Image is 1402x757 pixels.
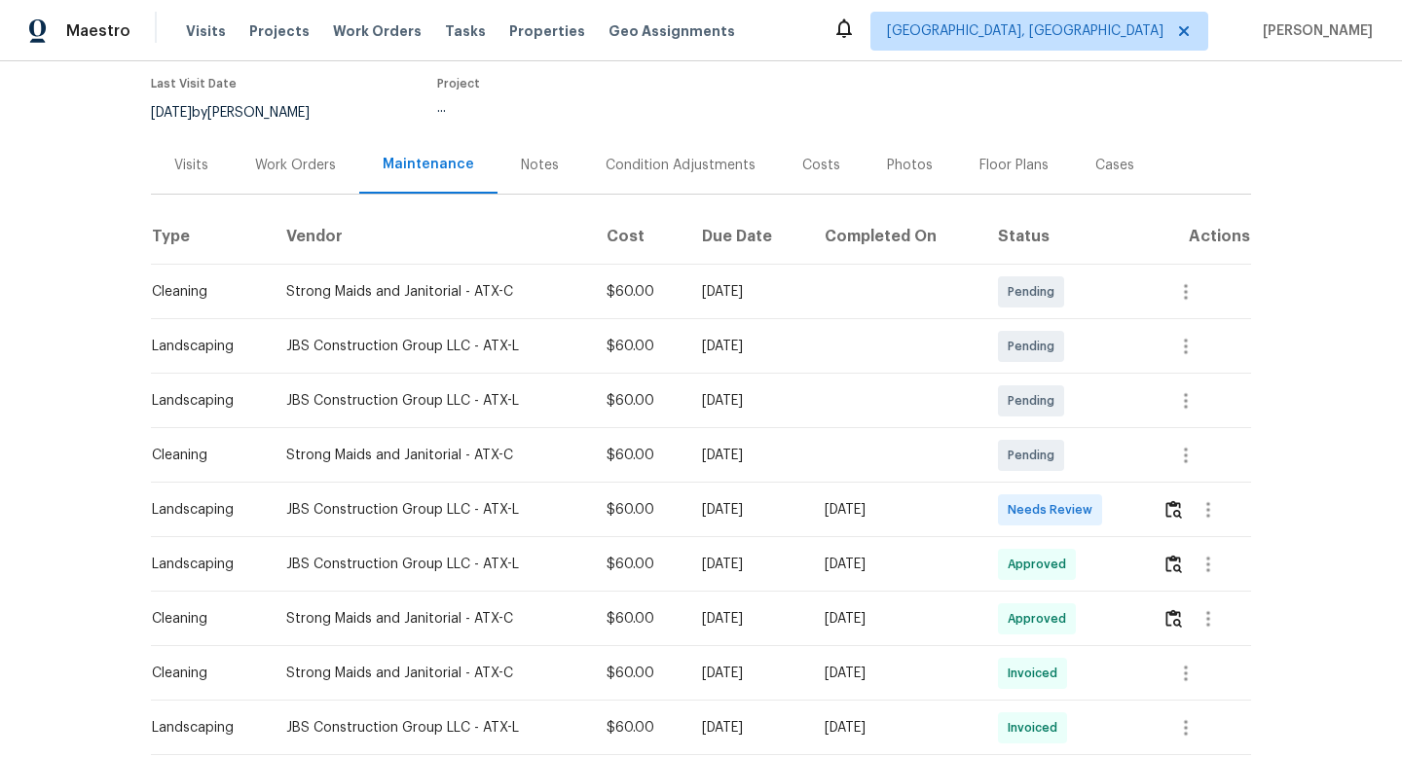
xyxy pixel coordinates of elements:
div: $60.00 [607,500,671,520]
span: Visits [186,21,226,41]
img: Review Icon [1165,555,1182,573]
div: [DATE] [702,500,793,520]
div: Landscaping [152,555,255,574]
div: $60.00 [607,446,671,465]
th: Type [151,210,271,265]
th: Cost [591,210,686,265]
span: Needs Review [1008,500,1100,520]
span: Pending [1008,446,1062,465]
span: Invoiced [1008,664,1065,683]
span: Projects [249,21,310,41]
div: Costs [802,156,840,175]
span: Pending [1008,282,1062,302]
span: Maestro [66,21,130,41]
div: Strong Maids and Janitorial - ATX-C [286,446,575,465]
span: [DATE] [151,106,192,120]
div: [DATE] [825,664,967,683]
div: Landscaping [152,500,255,520]
span: Pending [1008,337,1062,356]
span: Invoiced [1008,718,1065,738]
span: [PERSON_NAME] [1255,21,1373,41]
div: Landscaping [152,337,255,356]
div: [DATE] [825,718,967,738]
button: Review Icon [1162,595,1185,642]
div: ... [437,101,811,115]
div: $60.00 [607,609,671,629]
div: Cleaning [152,609,255,629]
th: Actions [1147,210,1251,265]
div: Condition Adjustments [606,156,756,175]
div: Cleaning [152,664,255,683]
span: Project [437,78,480,90]
div: Floor Plans [979,156,1049,175]
div: Cleaning [152,282,255,302]
div: [DATE] [702,555,793,574]
div: [DATE] [702,664,793,683]
span: Pending [1008,391,1062,411]
span: Approved [1008,609,1074,629]
div: Maintenance [383,155,474,174]
span: Last Visit Date [151,78,237,90]
div: Strong Maids and Janitorial - ATX-C [286,664,575,683]
div: $60.00 [607,664,671,683]
div: [DATE] [702,391,793,411]
div: Cases [1095,156,1134,175]
div: $60.00 [607,282,671,302]
div: Work Orders [255,156,336,175]
span: Properties [509,21,585,41]
div: JBS Construction Group LLC - ATX-L [286,391,575,411]
div: [DATE] [702,337,793,356]
span: Work Orders [333,21,422,41]
div: Strong Maids and Janitorial - ATX-C [286,609,575,629]
img: Review Icon [1165,609,1182,628]
div: Cleaning [152,446,255,465]
div: Visits [174,156,208,175]
div: [DATE] [702,609,793,629]
th: Due Date [686,210,809,265]
div: [DATE] [825,555,967,574]
div: [DATE] [825,500,967,520]
span: [GEOGRAPHIC_DATA], [GEOGRAPHIC_DATA] [887,21,1163,41]
div: JBS Construction Group LLC - ATX-L [286,337,575,356]
div: Strong Maids and Janitorial - ATX-C [286,282,575,302]
div: Landscaping [152,718,255,738]
div: $60.00 [607,555,671,574]
div: $60.00 [607,391,671,411]
div: JBS Construction Group LLC - ATX-L [286,555,575,574]
div: JBS Construction Group LLC - ATX-L [286,500,575,520]
div: $60.00 [607,337,671,356]
th: Completed On [809,210,982,265]
div: [DATE] [702,718,793,738]
div: Landscaping [152,391,255,411]
span: Geo Assignments [609,21,735,41]
div: Notes [521,156,559,175]
div: JBS Construction Group LLC - ATX-L [286,718,575,738]
span: Tasks [445,24,486,38]
button: Review Icon [1162,541,1185,588]
th: Status [982,210,1147,265]
button: Review Icon [1162,487,1185,533]
div: [DATE] [702,282,793,302]
div: Photos [887,156,933,175]
span: Approved [1008,555,1074,574]
div: [DATE] [825,609,967,629]
th: Vendor [271,210,591,265]
div: [DATE] [702,446,793,465]
div: by [PERSON_NAME] [151,101,333,125]
img: Review Icon [1165,500,1182,519]
div: $60.00 [607,718,671,738]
